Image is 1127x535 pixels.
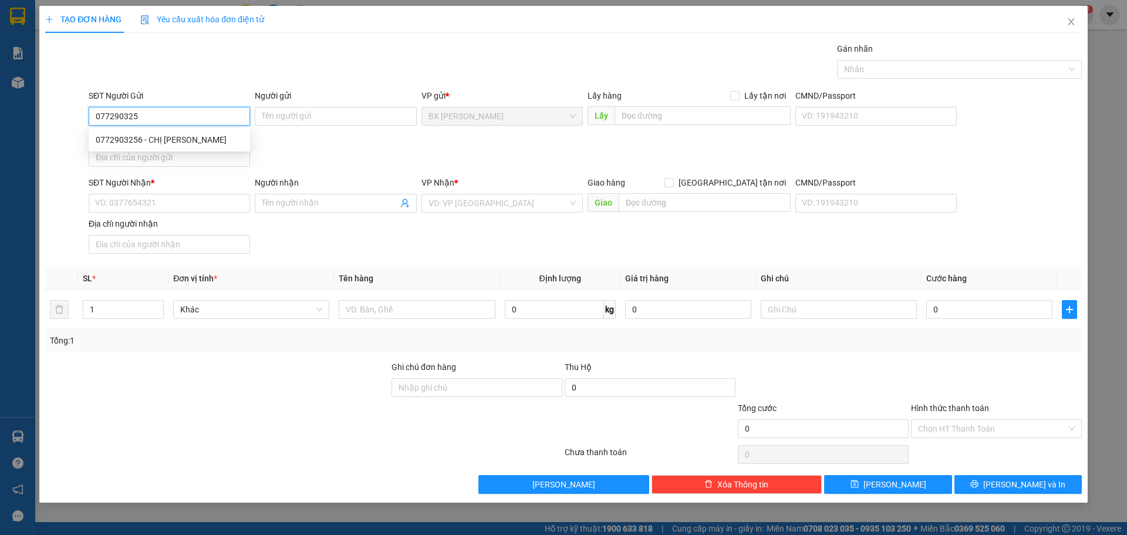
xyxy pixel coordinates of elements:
div: 0772903256 - CHỊ THẢO [89,130,250,149]
span: Giao [588,193,619,212]
th: Ghi chú [756,267,922,290]
div: Người gửi [255,89,416,102]
div: CMND/Passport [795,176,957,189]
span: Lấy tận nơi [740,89,791,102]
span: Khác [180,301,322,318]
input: 0 [625,300,751,319]
span: Tên hàng [339,274,373,283]
input: Dọc đường [619,193,791,212]
div: 0772903256 - CHỊ [PERSON_NAME] [96,133,243,146]
span: [PERSON_NAME] và In [983,478,1065,491]
div: VP gửi [421,89,583,102]
span: Xóa Thông tin [717,478,768,491]
button: [PERSON_NAME] [478,475,649,494]
span: plus [1062,305,1077,314]
input: Ghi chú đơn hàng [392,378,562,397]
div: SĐT Người Gửi [89,89,250,102]
div: Người nhận [255,176,416,189]
span: Yêu cầu xuất hóa đơn điện tử [140,15,264,24]
span: plus [45,15,53,23]
input: Địa chỉ của người nhận [89,235,250,254]
input: Địa chỉ của người gửi [89,148,250,167]
span: close [1067,17,1076,26]
label: Gán nhãn [837,44,873,53]
span: Tổng cước [738,403,777,413]
span: Lấy [588,106,615,125]
button: printer[PERSON_NAME] và In [954,475,1082,494]
span: Lấy hàng [588,91,622,100]
span: SL [83,274,92,283]
div: Địa chỉ người nhận [89,217,250,230]
span: TẠO ĐƠN HÀNG [45,15,122,24]
span: Cước hàng [926,274,967,283]
input: Dọc đường [615,106,791,125]
button: delete [50,300,69,319]
span: Thu Hộ [565,362,592,372]
span: user-add [400,198,410,208]
button: plus [1062,300,1077,319]
label: Ghi chú đơn hàng [392,362,456,372]
span: [PERSON_NAME] [532,478,595,491]
button: save[PERSON_NAME] [824,475,951,494]
span: Giao hàng [588,178,625,187]
label: Hình thức thanh toán [911,403,989,413]
input: VD: Bàn, Ghế [339,300,495,319]
span: [GEOGRAPHIC_DATA] tận nơi [674,176,791,189]
span: Đơn vị tính [173,274,217,283]
span: kg [604,300,616,319]
span: printer [970,480,978,489]
button: deleteXóa Thông tin [652,475,822,494]
div: CMND/Passport [795,89,957,102]
span: save [851,480,859,489]
img: icon [140,15,150,25]
div: SĐT Người Nhận [89,176,250,189]
button: Close [1055,6,1088,39]
div: Tổng: 1 [50,334,435,347]
span: Định lượng [539,274,581,283]
span: delete [704,480,713,489]
span: [PERSON_NAME] [863,478,926,491]
span: VP Nhận [421,178,454,187]
div: Chưa thanh toán [563,446,737,466]
input: Ghi Chú [761,300,917,319]
span: Giá trị hàng [625,274,669,283]
span: BX Cao Lãnh [428,107,576,125]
